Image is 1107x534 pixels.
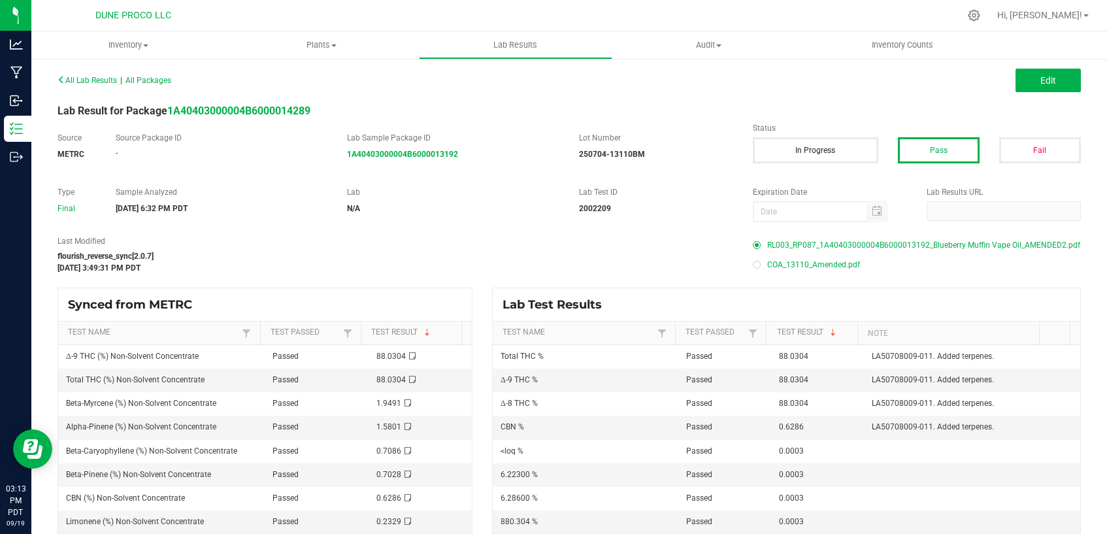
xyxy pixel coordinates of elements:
span: Passed [686,470,712,479]
span: Δ-9 THC % [501,375,538,384]
span: Inventory [31,39,225,51]
label: Source [58,132,96,144]
span: Passed [686,446,712,456]
span: Passed [686,352,712,361]
a: Test ResultSortable [371,327,457,338]
span: 88.0304 [779,399,808,408]
span: LA50708009-011. Added terpenes. [872,422,994,431]
inline-svg: Inventory [10,122,23,135]
span: Passed [273,375,299,384]
span: 0.0003 [779,493,804,503]
span: Passed [686,517,712,526]
span: Hi, [PERSON_NAME]! [997,10,1082,20]
div: Final [58,203,96,214]
span: 1.5801 [376,422,401,431]
span: All Packages [125,76,171,85]
span: Passed [273,517,299,526]
inline-svg: Manufacturing [10,66,23,79]
span: Beta-Caryophyllene (%) Non-Solvent Concentrate [66,446,237,456]
span: 0.7028 [376,470,401,479]
label: Lab Test ID [579,186,733,198]
span: Sortable [422,327,433,338]
span: Δ-8 THC % [501,399,538,408]
iframe: Resource center [13,429,52,469]
a: Filter [340,325,355,341]
inline-svg: Inbound [10,94,23,107]
strong: flourish_reverse_sync[2.0.7] [58,252,154,261]
span: 880.304 % [501,517,538,526]
a: Filter [654,325,670,341]
span: Passed [686,493,712,503]
span: Passed [686,399,712,408]
span: LA50708009-011. Added terpenes. [872,375,994,384]
label: Lab Sample Package ID [347,132,559,144]
strong: 2002209 [579,204,611,213]
span: Δ-9 THC (%) Non-Solvent Concentrate [66,352,199,361]
span: Inventory Counts [854,39,951,51]
span: Total THC (%) Non-Solvent Concentrate [66,375,205,384]
button: In Progress [753,137,878,163]
a: Test NameSortable [503,327,653,338]
strong: [DATE] 3:49:31 PM PDT [58,263,140,273]
a: Filter [239,325,254,341]
span: 0.7086 [376,446,401,456]
span: 1.9491 [376,399,401,408]
span: 0.2329 [376,517,401,526]
span: Beta-Myrcene (%) Non-Solvent Concentrate [66,399,216,408]
a: 1A40403000004B6000014289 [167,105,310,117]
span: Passed [686,422,712,431]
strong: 1A40403000004B6000013192 [347,150,458,159]
th: Note [857,322,1040,345]
span: 88.0304 [376,352,406,361]
label: Lab Results URL [927,186,1081,198]
span: Sortable [828,327,838,338]
span: Passed [273,399,299,408]
span: Synced from METRC [68,297,202,312]
span: Audit [613,39,805,51]
label: Lot Number [579,132,733,144]
inline-svg: Analytics [10,38,23,51]
span: Passed [273,446,299,456]
span: Passed [273,352,299,361]
label: Lab [347,186,559,198]
span: Edit [1040,75,1056,86]
strong: N/A [347,204,360,213]
a: Lab Results [419,31,612,59]
button: Fail [999,137,1081,163]
a: Audit [612,31,806,59]
strong: 250704-13110BM [579,150,645,159]
span: Lab Result for Package [58,105,310,117]
span: Lab Test Results [503,297,612,312]
span: CBN (%) Non-Solvent Concentrate [66,493,185,503]
span: Lab Results [476,39,555,51]
strong: METRC [58,150,84,159]
a: Test NameSortable [68,327,239,338]
a: Test PassedSortable [686,327,745,338]
span: | [120,76,122,85]
span: Passed [273,422,299,431]
span: 0.0003 [779,470,804,479]
span: - [116,148,118,158]
span: All Lab Results [58,76,117,85]
span: Plants [225,39,418,51]
button: Edit [1016,69,1081,92]
span: Limonene (%) Non-Solvent Concentrate [66,517,204,526]
span: Passed [273,470,299,479]
span: 6.22300 % [501,470,538,479]
button: Pass [898,137,980,163]
span: Passed [273,493,299,503]
a: Test ResultSortable [777,327,853,338]
label: Expiration Date [753,186,907,198]
span: 0.0003 [779,517,804,526]
label: Source Package ID [116,132,328,144]
a: Plants [225,31,418,59]
span: LA50708009-011. Added terpenes. [872,399,994,408]
span: 88.0304 [376,375,406,384]
a: Inventory Counts [806,31,999,59]
label: Last Modified [58,235,733,247]
span: 6.28600 % [501,493,538,503]
p: 09/19 [6,518,25,528]
p: 03:13 PM PDT [6,483,25,518]
strong: [DATE] 6:32 PM PDT [116,204,188,213]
